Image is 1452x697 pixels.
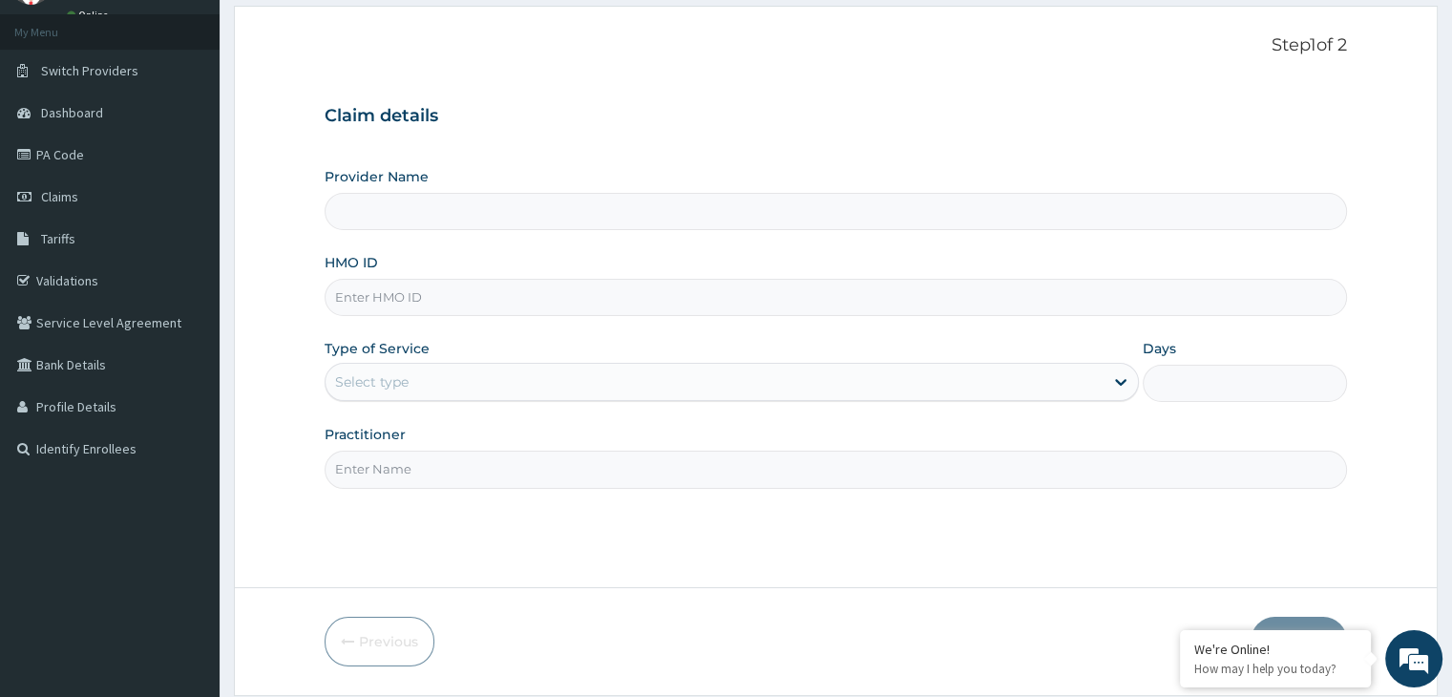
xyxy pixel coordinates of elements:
[41,104,103,121] span: Dashboard
[67,9,113,22] a: Online
[325,339,430,358] label: Type of Service
[1194,661,1357,677] p: How may I help you today?
[1194,641,1357,658] div: We're Online!
[325,253,378,272] label: HMO ID
[41,188,78,205] span: Claims
[1143,339,1176,358] label: Days
[41,230,75,247] span: Tariffs
[325,279,1346,316] input: Enter HMO ID
[325,106,1346,127] h3: Claim details
[1251,617,1347,666] button: Next
[41,62,138,79] span: Switch Providers
[325,451,1346,488] input: Enter Name
[335,372,409,391] div: Select type
[325,425,406,444] label: Practitioner
[325,617,434,666] button: Previous
[325,167,429,186] label: Provider Name
[325,35,1346,56] p: Step 1 of 2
